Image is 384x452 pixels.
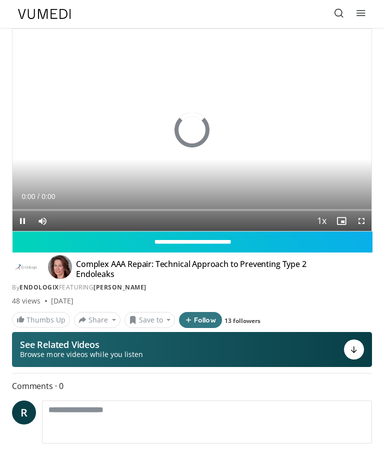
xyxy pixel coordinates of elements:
button: Mute [32,211,52,231]
button: See Related Videos Browse more videos while you listen [12,332,372,367]
span: Comments 0 [12,379,372,392]
img: Endologix [12,259,40,275]
button: Follow [179,312,222,328]
button: Enable picture-in-picture mode [331,211,351,231]
div: By FEATURING [12,283,372,292]
a: R [12,400,36,424]
button: Share [74,312,120,328]
video-js: Video Player [12,29,371,231]
a: Thumbs Up [12,312,70,327]
button: Save to [124,312,175,328]
span: / [37,192,39,200]
button: Pause [12,211,32,231]
a: [PERSON_NAME] [93,283,146,291]
span: 48 views [12,296,41,306]
a: 13 followers [224,316,260,325]
div: [DATE] [51,296,73,306]
img: VuMedi Logo [18,9,71,19]
button: Fullscreen [351,211,371,231]
p: See Related Videos [20,339,143,349]
div: Progress Bar [12,209,371,211]
button: Playback Rate [311,211,331,231]
h4: Complex AAA Repair: Technical Approach to Preventing Type 2 Endoleaks [76,259,331,279]
span: 0:00 [21,192,35,200]
a: Endologix [19,283,59,291]
span: Browse more videos while you listen [20,349,143,359]
span: 0:00 [41,192,55,200]
img: Avatar [48,255,72,279]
